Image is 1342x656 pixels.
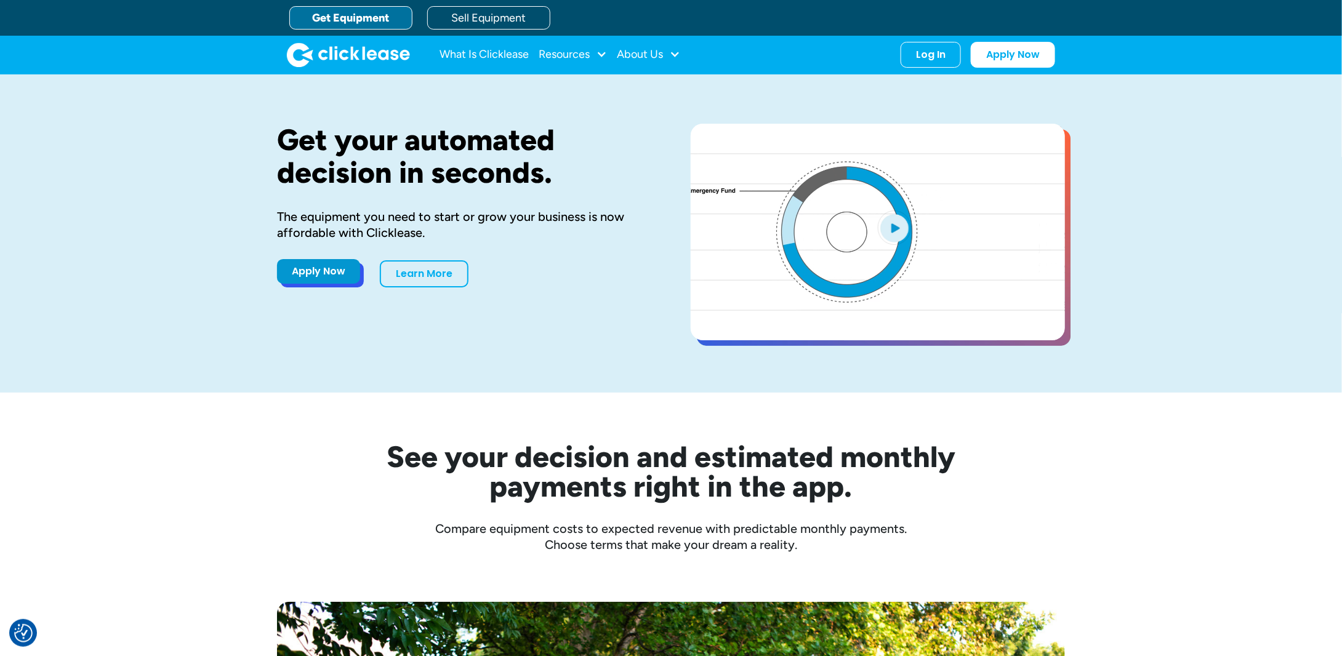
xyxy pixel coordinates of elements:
[539,42,607,67] div: Resources
[916,49,946,61] div: Log In
[427,6,550,30] a: Sell Equipment
[971,42,1055,68] a: Apply Now
[289,6,412,30] a: Get Equipment
[440,42,529,67] a: What Is Clicklease
[14,624,33,642] img: Revisit consent button
[326,442,1016,501] h2: See your decision and estimated monthly payments right in the app.
[380,260,468,287] a: Learn More
[277,124,651,189] h1: Get your automated decision in seconds.
[287,42,410,67] a: home
[14,624,33,642] button: Consent Preferences
[287,42,410,67] img: Clicklease logo
[878,210,911,245] img: Blue play button logo on a light blue circular background
[277,209,651,241] div: The equipment you need to start or grow your business is now affordable with Clicklease.
[277,259,360,284] a: Apply Now
[691,124,1065,340] a: open lightbox
[617,42,680,67] div: About Us
[277,521,1065,553] div: Compare equipment costs to expected revenue with predictable monthly payments. Choose terms that ...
